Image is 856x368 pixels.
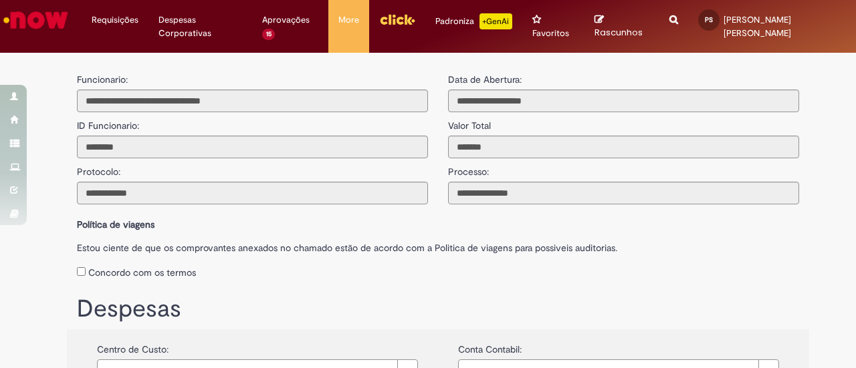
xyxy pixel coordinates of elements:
[705,15,713,24] span: PS
[1,7,70,33] img: ServiceNow
[448,158,489,178] label: Processo:
[338,13,359,27] span: More
[97,336,169,356] label: Centro de Custo:
[458,336,522,356] label: Conta Contabil:
[77,158,120,178] label: Protocolo:
[435,13,512,29] div: Padroniza
[77,218,154,230] b: Política de viagens
[448,73,522,86] label: Data de Abertura:
[77,73,128,86] label: Funcionario:
[448,112,491,132] label: Valor Total
[595,26,643,39] span: Rascunhos
[77,234,799,254] label: Estou ciente de que os comprovantes anexados no chamado estão de acordo com a Politica de viagens...
[379,9,415,29] img: click_logo_yellow_360x200.png
[92,13,138,27] span: Requisições
[77,112,139,132] label: ID Funcionario:
[724,14,791,39] span: [PERSON_NAME] [PERSON_NAME]
[479,13,512,29] p: +GenAi
[532,27,569,40] span: Favoritos
[158,13,242,40] span: Despesas Corporativas
[88,266,196,279] label: Concordo com os termos
[262,13,310,27] span: Aprovações
[77,296,799,323] h1: Despesas
[262,29,276,40] span: 15
[595,14,649,39] a: Rascunhos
